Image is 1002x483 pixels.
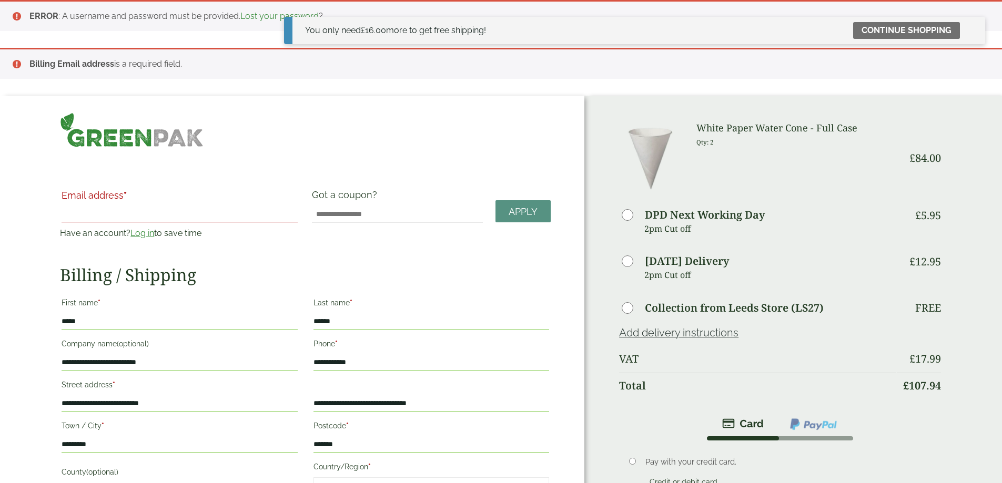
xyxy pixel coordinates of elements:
[313,295,549,313] label: Last name
[62,295,297,313] label: First name
[903,378,909,393] span: £
[915,302,941,314] p: Free
[368,463,371,471] abbr: required
[915,208,921,222] span: £
[98,299,100,307] abbr: required
[909,254,915,269] span: £
[313,418,549,436] label: Postcode
[909,151,941,165] bdi: 84.00
[60,265,551,285] h2: Billing / Shipping
[909,254,941,269] bdi: 12.95
[619,346,895,372] th: VAT
[305,24,486,37] div: You only need more to get free shipping!
[789,417,838,431] img: ppcp-gateway.png
[696,138,714,146] small: Qty: 2
[722,417,764,430] img: stripe.png
[903,378,941,393] bdi: 107.94
[645,303,824,313] label: Collection from Leeds Store (LS27)
[62,465,297,482] label: County
[102,422,104,430] abbr: required
[312,189,381,205] label: Got a coupon?
[619,326,738,339] a: Add delivery instructions
[645,210,765,220] label: DPD Next Working Day
[240,11,319,21] a: Lost your password
[509,206,538,218] span: Apply
[29,11,58,21] strong: ERROR
[645,256,729,266] label: [DATE] Delivery
[361,25,365,35] span: £
[350,299,352,307] abbr: required
[124,190,127,201] abbr: required
[644,221,895,237] p: 2pm Cut off
[313,336,549,354] label: Phone
[60,112,204,147] img: GreenPak Supplies
[29,58,985,70] li: is a required field.
[117,340,149,348] span: (optional)
[62,377,297,395] label: Street address
[495,200,551,223] a: Apply
[113,381,115,389] abbr: required
[346,422,349,430] abbr: required
[62,336,297,354] label: Company name
[361,25,386,35] span: 16.00
[644,267,895,283] p: 2pm Cut off
[696,122,896,134] h3: White Paper Water Cone - Full Case
[29,10,985,23] li: : A username and password must be provided. ?
[915,208,941,222] bdi: 5.95
[909,151,915,165] span: £
[86,468,118,476] span: (optional)
[909,352,915,366] span: £
[60,227,299,240] p: Have an account? to save time
[62,191,297,205] label: Email address
[909,352,941,366] bdi: 17.99
[619,373,895,398] th: Total
[62,418,297,436] label: Town / City
[645,456,926,468] p: Pay with your credit card.
[853,22,960,39] a: Continue shopping
[29,59,114,69] strong: Billing Email address
[313,459,549,477] label: Country/Region
[130,228,154,238] a: Log in
[335,340,338,348] abbr: required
